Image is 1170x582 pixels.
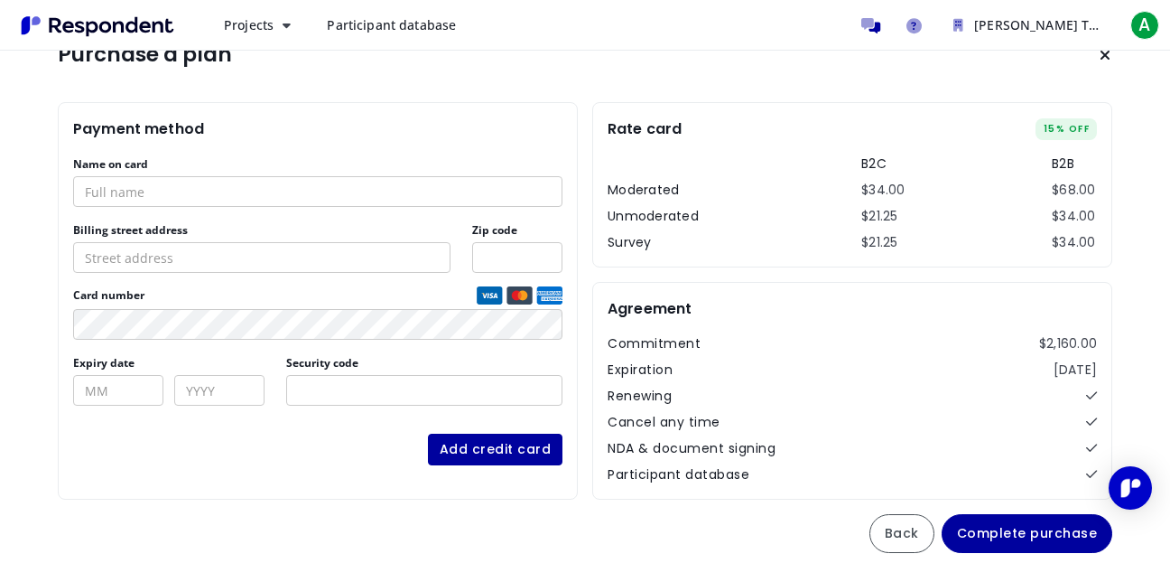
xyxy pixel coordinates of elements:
h2: Agreement [608,297,692,320]
input: MM [73,375,163,406]
th: B2B [1052,155,1097,174]
a: Help and support [896,7,932,43]
input: Full name [73,176,562,207]
span: Participant database [327,16,456,33]
dt: Commitment [608,334,701,353]
span: [PERSON_NAME] Team [974,16,1116,33]
label: Expiry date [73,356,135,371]
label: Billing street address [73,223,188,238]
input: Street address [73,242,450,273]
th: Unmoderated [608,207,716,226]
a: Message participants [852,7,888,43]
h1: Purchase a plan [58,42,232,68]
dt: Expiration [608,361,673,380]
dd: [DATE] [1054,361,1098,380]
dt: NDA & document signing [608,439,775,458]
input: YYYY [174,375,265,406]
label: Zip code [472,223,517,238]
td: $34.00 [1052,207,1097,226]
td: $21.25 [861,233,906,252]
img: amex credit card logo [536,286,562,305]
dt: Cancel any time [608,413,720,432]
span: A [1130,11,1159,40]
button: Complete purchase [942,514,1113,553]
td: $34.00 [861,181,906,200]
button: Keep current plan [1087,37,1123,73]
button: Back [869,514,934,553]
td: $21.25 [861,207,906,226]
button: Projects [209,9,305,42]
dd: $2,160.00 [1039,334,1097,353]
span: Card number [73,288,473,303]
dt: Participant database [608,465,749,484]
h2: Rate card [608,117,682,140]
dt: Renewing [608,387,672,406]
span: Projects [224,16,274,33]
td: $68.00 [1052,181,1097,200]
td: $34.00 [1052,233,1097,252]
th: Survey [608,233,716,252]
h2: Payment method [73,117,204,140]
button: A [1127,9,1163,42]
a: Participant database [312,9,470,42]
th: Moderated [608,181,716,200]
div: Open Intercom Messenger [1109,466,1152,510]
img: Respondent [14,11,181,41]
img: mastercard credit card logo [506,286,533,305]
button: Add credit card [428,434,563,465]
label: Name on card [73,157,148,172]
span: 15% OFF [1035,118,1098,140]
label: Security code [286,356,358,371]
button: ashmeen kaur Team [939,9,1119,42]
th: B2C [861,155,906,174]
img: visa credit card logo [477,286,503,305]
